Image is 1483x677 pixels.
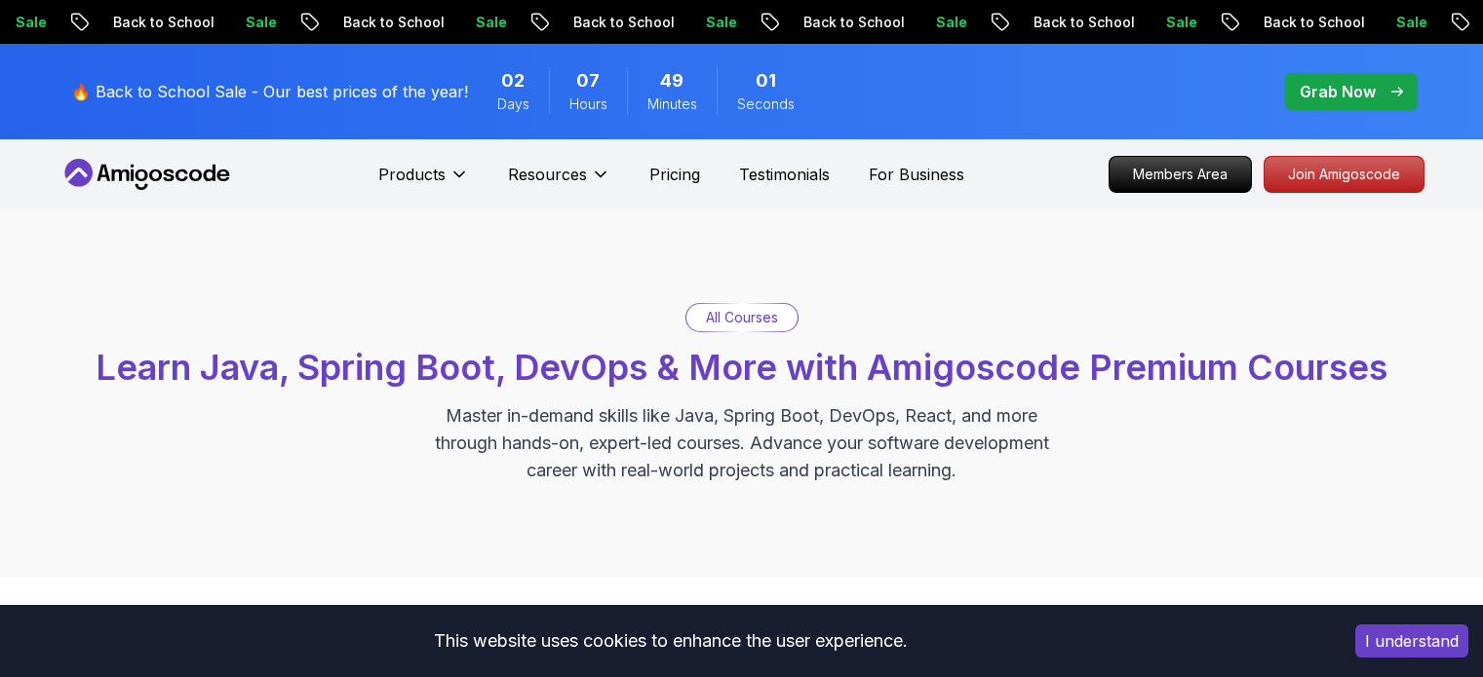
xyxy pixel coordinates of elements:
[660,67,683,94] span: 49 Minutes
[1264,156,1424,193] a: Join Amigoscode
[1211,13,1344,32] p: Back to School
[193,13,255,32] p: Sale
[1300,80,1376,103] p: Grab Now
[1265,157,1424,192] p: Join Amigoscode
[291,13,423,32] p: Back to School
[751,13,883,32] p: Back to School
[1109,156,1252,193] a: Members Area
[569,94,607,114] span: Hours
[576,67,600,94] span: 7 Hours
[981,13,1113,32] p: Back to School
[378,163,469,202] button: Products
[96,346,1387,389] span: Learn Java, Spring Boot, DevOps & More with Amigoscode Premium Courses
[706,308,778,327] p: All Courses
[15,620,1326,662] div: This website uses cookies to enhance the user experience.
[737,94,795,114] span: Seconds
[71,80,468,103] p: 🔥 Back to School Sale - Our best prices of the year!
[1113,13,1176,32] p: Sale
[60,13,193,32] p: Back to School
[1355,624,1468,658] button: Accept cookies
[756,67,776,94] span: 1 Seconds
[1110,157,1251,192] p: Members Area
[647,94,697,114] span: Minutes
[508,163,610,202] button: Resources
[378,163,446,186] p: Products
[883,13,946,32] p: Sale
[739,163,830,186] a: Testimonials
[508,163,587,186] p: Resources
[1344,13,1406,32] p: Sale
[649,163,700,186] a: Pricing
[501,67,525,94] span: 2 Days
[497,94,529,114] span: Days
[423,13,486,32] p: Sale
[521,13,653,32] p: Back to School
[653,13,716,32] p: Sale
[414,402,1070,484] p: Master in-demand skills like Java, Spring Boot, DevOps, React, and more through hands-on, expert-...
[869,163,964,186] a: For Business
